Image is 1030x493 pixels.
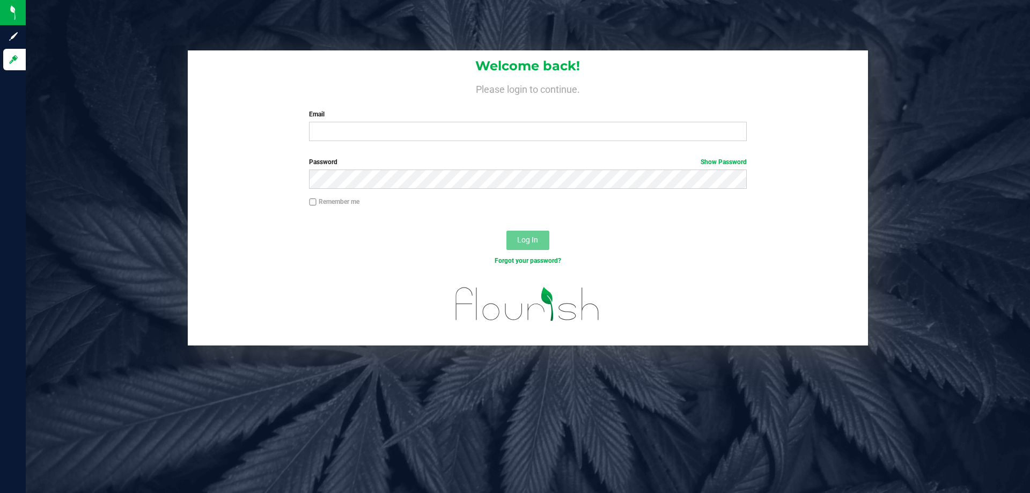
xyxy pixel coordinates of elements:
[309,197,359,207] label: Remember me
[188,82,868,94] h4: Please login to continue.
[309,158,337,166] span: Password
[8,54,19,65] inline-svg: Log in
[188,59,868,73] h1: Welcome back!
[701,158,747,166] a: Show Password
[506,231,549,250] button: Log In
[8,31,19,42] inline-svg: Sign up
[309,109,746,119] label: Email
[309,198,317,206] input: Remember me
[443,277,613,332] img: flourish_logo.svg
[495,257,561,264] a: Forgot your password?
[517,236,538,244] span: Log In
